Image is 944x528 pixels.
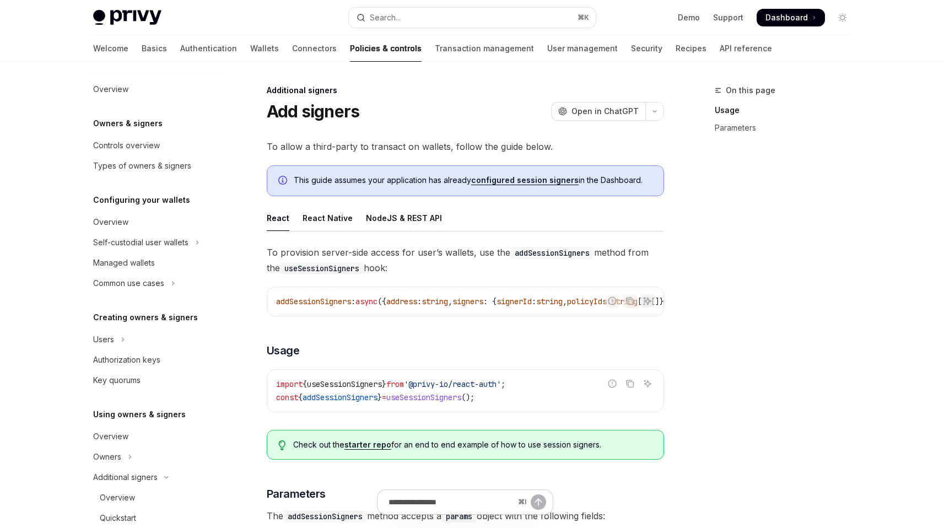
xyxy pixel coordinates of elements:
div: Types of owners & signers [93,159,191,173]
button: Copy the contents from the code block [623,294,637,308]
span: const [276,392,298,402]
a: Controls overview [84,136,225,155]
div: Overview [100,491,135,504]
a: Types of owners & signers [84,156,225,176]
a: Quickstart [84,508,225,528]
a: Overview [84,79,225,99]
button: Toggle Users section [84,330,225,349]
button: Send message [531,494,546,510]
div: NodeJS & REST API [366,205,442,231]
a: Overview [84,488,225,508]
a: API reference [720,35,772,62]
a: Usage [715,101,860,119]
a: Overview [84,427,225,446]
span: ({ [377,297,386,306]
a: Authentication [180,35,237,62]
code: useSessionSigners [280,262,364,274]
h1: Add signers [267,101,360,121]
span: ⌘ K [578,13,589,22]
div: Common use cases [93,277,164,290]
img: light logo [93,10,161,25]
div: Overview [93,430,128,443]
div: Self-custodial user wallets [93,236,188,249]
span: Parameters [267,486,326,502]
svg: Info [278,176,289,187]
button: Toggle Common use cases section [84,273,225,293]
div: Controls overview [93,139,160,152]
span: , [563,297,567,306]
div: Overview [93,215,128,229]
a: Demo [678,12,700,23]
a: Dashboard [757,9,825,26]
span: This guide assumes your application has already in the Dashboard. [294,175,652,186]
div: Overview [93,83,128,96]
div: Key quorums [93,374,141,387]
span: Usage [267,343,300,358]
span: addSessionSigners [303,392,377,402]
span: []}[]}) [638,297,668,306]
span: { [298,392,303,402]
div: Authorization keys [93,353,160,367]
span: = [382,392,386,402]
a: Welcome [93,35,128,62]
span: address [386,297,417,306]
a: User management [547,35,618,62]
span: Check out the for an end to end example of how to use session signers. [293,439,652,450]
span: import [276,379,303,389]
a: starter repo [344,440,391,450]
input: Ask a question... [389,490,514,514]
span: { [303,379,307,389]
button: Report incorrect code [605,376,619,391]
button: Toggle Self-custodial user wallets section [84,233,225,252]
button: Ask AI [640,294,655,308]
div: Additional signers [93,471,158,484]
span: string [422,297,448,306]
span: : [351,297,355,306]
h5: Owners & signers [93,117,163,130]
a: Wallets [250,35,279,62]
span: To provision server-side access for user’s wallets, use the method from the hook: [267,245,664,276]
a: configured session signers [471,175,579,185]
span: ; [501,379,505,389]
a: Authorization keys [84,350,225,370]
button: Toggle dark mode [834,9,851,26]
button: Open search [349,8,596,28]
button: Toggle Owners section [84,447,225,467]
span: useSessionSigners [386,392,461,402]
code: addSessionSigners [510,247,594,259]
button: Ask AI [640,376,655,391]
span: Dashboard [765,12,808,23]
span: : [532,297,536,306]
svg: Tip [278,440,286,450]
a: Transaction management [435,35,534,62]
div: Managed wallets [93,256,155,270]
div: Owners [93,450,121,464]
a: Support [713,12,743,23]
a: Key quorums [84,370,225,390]
span: } [377,392,382,402]
span: , [448,297,452,306]
button: Report incorrect code [605,294,619,308]
span: : [417,297,422,306]
a: Parameters [715,119,860,137]
div: Additional signers [267,85,664,96]
a: Basics [142,35,167,62]
div: React Native [303,205,353,231]
button: Toggle Additional signers section [84,467,225,487]
div: Users [93,333,114,346]
span: policyIds [567,297,607,306]
div: Search... [370,11,401,24]
span: : { [483,297,497,306]
button: Open in ChatGPT [551,102,645,121]
span: '@privy-io/react-auth' [404,379,501,389]
span: signerId [497,297,532,306]
span: addSessionSigners [276,297,351,306]
span: (); [461,392,474,402]
div: Quickstart [100,511,136,525]
a: Security [631,35,662,62]
h5: Creating owners & signers [93,311,198,324]
span: On this page [726,84,775,97]
button: Copy the contents from the code block [623,376,637,391]
a: Recipes [676,35,706,62]
h5: Configuring your wallets [93,193,190,207]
